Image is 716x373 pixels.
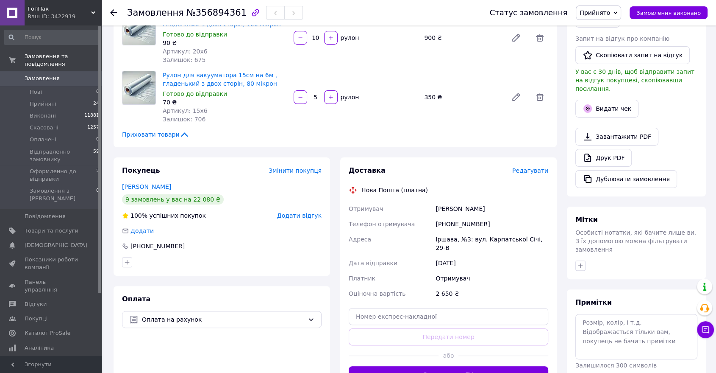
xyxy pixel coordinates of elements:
span: Замовлення виконано [636,10,701,16]
a: Завантажити PDF [575,128,658,146]
button: Видати чек [575,100,638,118]
div: Ваш ID: 3422919 [28,13,102,20]
span: Каталог ProSale [25,329,70,337]
span: Отримувач [349,205,383,212]
span: 1257 [87,124,99,132]
span: №356894361 [186,8,247,18]
span: Повідомлення [25,213,66,220]
span: Замовлення [25,75,60,82]
div: Повернутися назад [110,8,117,17]
span: 0 [96,88,99,96]
div: [DATE] [434,255,550,271]
span: Видалити [531,89,548,106]
span: Артикул: 20х6 [163,48,208,55]
span: Змінити покупця [269,167,322,174]
span: Товари та послуги [25,227,78,235]
span: Примітки [575,298,612,306]
span: У вас є 30 днів, щоб відправити запит на відгук покупцеві, скопіювавши посилання. [575,68,694,92]
span: Скасовані [30,124,58,132]
span: Панель управління [25,278,78,294]
a: Друк PDF [575,149,632,167]
span: Залишилося 300 символів [575,362,657,369]
span: Адреса [349,236,371,243]
span: Доставка [349,166,386,174]
span: Особисті нотатки, які бачите лише ви. З їх допомогою можна фільтрувати замовлення [575,229,696,253]
div: Нова Пошта (платна) [359,186,430,194]
button: Скопіювати запит на відгук [575,46,690,64]
div: 2 650 ₴ [434,286,550,301]
span: Оплата на рахунок [142,315,304,324]
span: Нові [30,88,42,96]
span: 0 [96,136,99,143]
span: 59 [93,148,99,163]
img: Рулон для вакууматора 20см на 6м , гладенький з двох сторін, 100 мікрон [122,12,155,45]
span: 11881 [84,112,99,120]
span: Редагувати [512,167,548,174]
span: Запит на відгук про компанію [575,35,669,42]
div: [PERSON_NAME] [434,201,550,216]
span: Оформленно до відправки [30,168,96,183]
span: або [438,351,458,360]
span: 0 [96,187,99,202]
span: Артикул: 15х6 [163,107,208,114]
div: [PHONE_NUMBER] [130,242,186,250]
span: Прийнято [580,9,610,16]
span: Оплата [122,295,150,303]
div: 350 ₴ [421,91,504,103]
span: Замовлення [127,8,184,18]
div: 900 ₴ [421,32,504,44]
button: Чат з покупцем [697,321,714,338]
a: Редагувати [508,29,525,46]
span: Залишок: 675 [163,56,205,63]
span: Оплачені [30,136,56,143]
div: Статус замовлення [490,8,568,17]
span: 24 [93,100,99,108]
img: Рулон для вакууматора 15см на 6м , гладенький з двох сторін, 80 мікрон [122,71,155,104]
span: Показники роботи компанії [25,256,78,271]
span: Замовлення з [PERSON_NAME] [30,187,96,202]
span: Аналітика [25,344,54,352]
a: Рулон для вакууматора 15см на 6м , гладенький з двох сторін, 80 мікрон [163,72,277,87]
span: Готово до відправки [163,90,227,97]
span: Додати [130,227,154,234]
button: Дублювати замовлення [575,170,677,188]
span: 100% [130,212,147,219]
span: Оціночна вартість [349,290,405,297]
button: Замовлення виконано [630,6,708,19]
span: Відправленно замовнику [30,148,93,163]
div: рулон [339,34,360,42]
div: 70 ₴ [163,98,287,107]
span: Покупці [25,315,47,323]
span: Залишок: 706 [163,116,205,123]
span: Платник [349,275,375,282]
div: успішних покупок [122,211,206,220]
div: Отримувач [434,271,550,286]
span: ГопПак [28,5,91,13]
span: Відгуки [25,300,47,308]
span: Виконані [30,112,56,120]
span: Покупець [122,166,160,174]
span: Приховати товари [122,130,189,139]
div: [PHONE_NUMBER] [434,216,550,232]
div: 90 ₴ [163,39,287,47]
a: Рулон для вакууматора 20см на 6м , гладенький з двох сторін, 100 мікрон [163,12,281,28]
span: Видалити [531,29,548,46]
span: Додати відгук [277,212,322,219]
input: Номер експрес-накладної [349,308,548,325]
span: Телефон отримувача [349,221,415,227]
span: Мітки [575,216,598,224]
span: Готово до відправки [163,31,227,38]
span: Прийняті [30,100,56,108]
span: Дата відправки [349,260,397,266]
div: 9 замовлень у вас на 22 080 ₴ [122,194,224,205]
span: Замовлення та повідомлення [25,53,102,68]
div: Іршава, №3: вул. Карпатської Січі, 29-В [434,232,550,255]
a: [PERSON_NAME] [122,183,171,190]
a: Редагувати [508,89,525,106]
span: [DEMOGRAPHIC_DATA] [25,241,87,249]
div: рулон [339,93,360,101]
input: Пошук [4,30,100,45]
span: 2 [96,168,99,183]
